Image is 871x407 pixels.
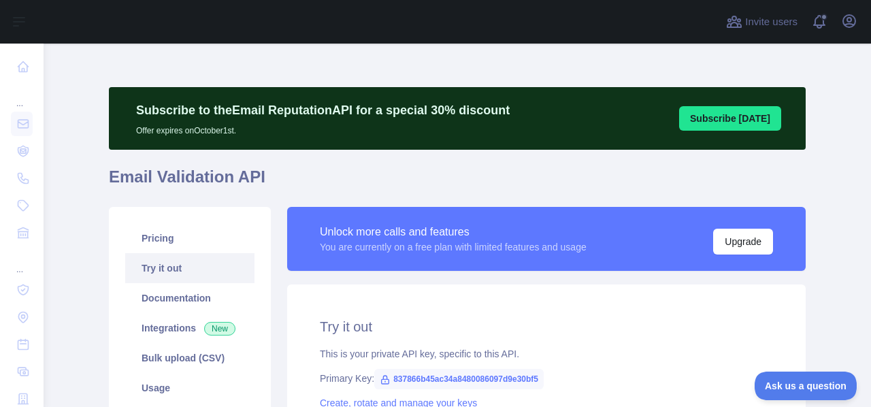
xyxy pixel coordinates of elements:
div: ... [11,248,33,275]
a: Usage [125,373,254,403]
h2: Try it out [320,317,773,336]
a: Documentation [125,283,254,313]
h1: Email Validation API [109,166,806,199]
button: Subscribe [DATE] [679,106,781,131]
a: Pricing [125,223,254,253]
p: Subscribe to the Email Reputation API for a special 30 % discount [136,101,510,120]
div: ... [11,82,33,109]
div: This is your private API key, specific to this API. [320,347,773,361]
button: Invite users [723,11,800,33]
span: New [204,322,235,336]
a: Integrations New [125,313,254,343]
p: Offer expires on October 1st. [136,120,510,136]
span: Invite users [745,14,798,30]
div: Primary Key: [320,372,773,385]
iframe: Toggle Customer Support [755,372,857,400]
button: Upgrade [713,229,773,255]
a: Try it out [125,253,254,283]
div: Unlock more calls and features [320,224,587,240]
div: You are currently on a free plan with limited features and usage [320,240,587,254]
a: Bulk upload (CSV) [125,343,254,373]
span: 837866b45ac34a8480086097d9e30bf5 [374,369,544,389]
